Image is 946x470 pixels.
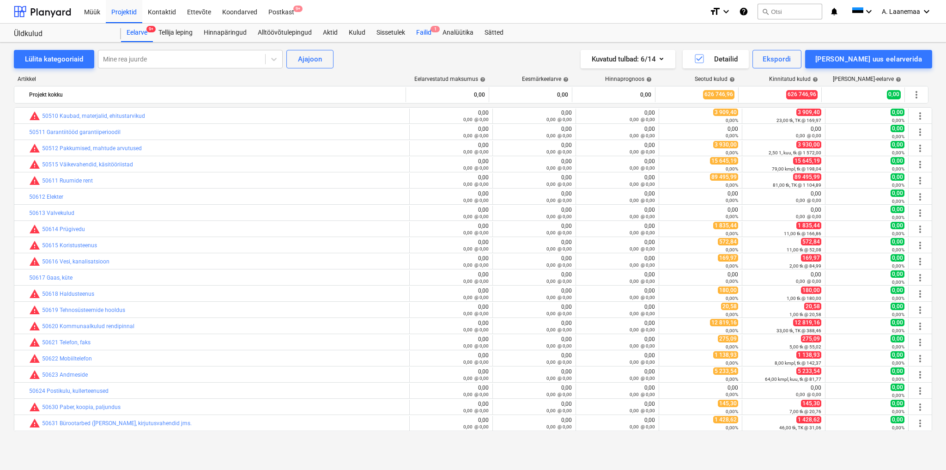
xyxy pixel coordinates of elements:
small: 0,00 @ 0,00 [546,327,572,332]
div: 0,00 [663,126,738,139]
small: 0,00% [726,183,738,188]
small: 0,00 @ 0,00 [630,198,655,203]
div: 0,00 [497,142,572,155]
div: 0,00 [413,287,489,300]
div: 0,00 [580,336,655,349]
div: 0,00 [497,174,572,187]
small: 0,00 @ 0,00 [463,311,489,316]
small: 0,00% [892,150,904,155]
div: 0,00 [493,87,568,102]
small: 0,00 @ 0,00 [546,133,572,138]
div: 0,00 [580,142,655,155]
small: 0,00 @ 0,00 [463,327,489,332]
span: Rohkem tegevusi [915,240,926,251]
span: 0,00 [891,157,904,165]
small: 0,00 @ 0,00 [546,182,572,187]
button: Detailid [683,50,749,68]
span: 0,00 [891,270,904,278]
span: 0,00 [891,319,904,326]
small: 0,00 @ 0,00 [546,246,572,251]
small: 0,00% [892,328,904,333]
span: Rohkem tegevusi [915,402,926,413]
small: 0,00% [726,214,738,219]
small: 0,00% [726,166,738,171]
a: 50618 Haldusteenus [42,291,94,297]
div: 0,00 [497,287,572,300]
a: Hinnapäringud [198,24,252,42]
small: 0,00 @ 0,00 [463,165,489,171]
div: 0,00 [576,87,651,102]
a: 50630 Paber, koopia, paljundus [42,404,121,410]
div: 0,00 [580,223,655,236]
small: 23,00 tk, TK @ 169,97 [776,118,821,123]
span: Rohkem tegevusi [915,369,926,380]
small: 0,00 @ 0,00 [630,279,655,284]
span: 626 746,96 [786,90,818,99]
span: 89 495,99 [710,173,738,181]
a: Aktid [317,24,343,42]
div: 0,00 [413,255,489,268]
span: 1 [431,26,440,32]
small: 0,00 @ 0,00 [630,327,655,332]
span: Rohkem tegevusi [915,159,926,170]
span: 0,00 [891,206,904,213]
span: 0,00 [891,125,904,132]
small: 0,00 @ 0,00 [630,246,655,251]
div: Eesmärkeelarve [522,76,569,82]
small: 0,00 @ 0,00 [546,198,572,203]
span: 572,84 [801,238,821,245]
span: search [762,8,769,15]
a: Alltöövõtulepingud [252,24,317,42]
small: 0,00 @ 0,00 [630,262,655,268]
div: 0,00 [413,174,489,187]
small: 0,00 @ 0,00 [630,149,655,154]
small: 0,00% [892,183,904,188]
small: 1,00 tk @ 20,58 [789,312,821,317]
small: 0,00% [726,118,738,123]
i: Abikeskus [739,6,748,17]
small: 0,00 @ 0,00 [796,214,821,219]
span: Rohkem tegevusi [915,110,926,122]
div: 0,00 [497,336,572,349]
small: 0,00 @ 0,00 [546,262,572,268]
div: 0,00 [497,110,572,122]
small: 0,00% [892,215,904,220]
span: 275,09 [718,335,738,342]
div: Projekt kokku [29,87,402,102]
small: 0,00 @ 0,00 [546,230,572,235]
a: 50622 Mobiiltelefon [42,355,92,362]
span: help [811,77,818,82]
small: 0,00% [726,296,738,301]
div: Lülita kategooriaid [25,53,83,65]
span: 15 645,19 [793,157,821,165]
span: Rohkem tegevusi [915,224,926,235]
a: Analüütika [437,24,479,42]
small: 0,00% [726,198,738,203]
div: 0,00 [413,110,489,122]
small: 0,00% [726,247,738,252]
span: Rohkem tegevusi [915,175,926,186]
div: 0,00 [746,271,821,284]
small: 0,00 @ 0,00 [463,149,489,154]
a: 50510 Kaubad, materjalid, ehitustarvikud [42,113,145,119]
a: 50611 Ruumide rent [42,177,93,184]
small: 0,00% [892,166,904,171]
div: 0,00 [580,304,655,317]
div: 0,00 [746,207,821,220]
div: [PERSON_NAME]-eelarve [833,76,901,82]
button: Otsi [758,4,822,19]
div: Kinnitatud kulud [769,76,818,82]
small: 0,00% [892,263,904,269]
a: 50631 Bürootarbed ([PERSON_NAME], kirjutusvahendid jms. [42,420,192,427]
small: 0,00 @ 0,00 [630,117,655,122]
div: Tellija leping [153,24,198,42]
div: Üldkulud [14,29,110,39]
small: 0,00 @ 0,00 [546,311,572,316]
span: 0,00 [891,222,904,229]
small: 0,00% [892,247,904,252]
div: 0,00 [497,190,572,203]
div: 0,00 [580,320,655,333]
small: 0,00 @ 0,00 [796,133,821,138]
